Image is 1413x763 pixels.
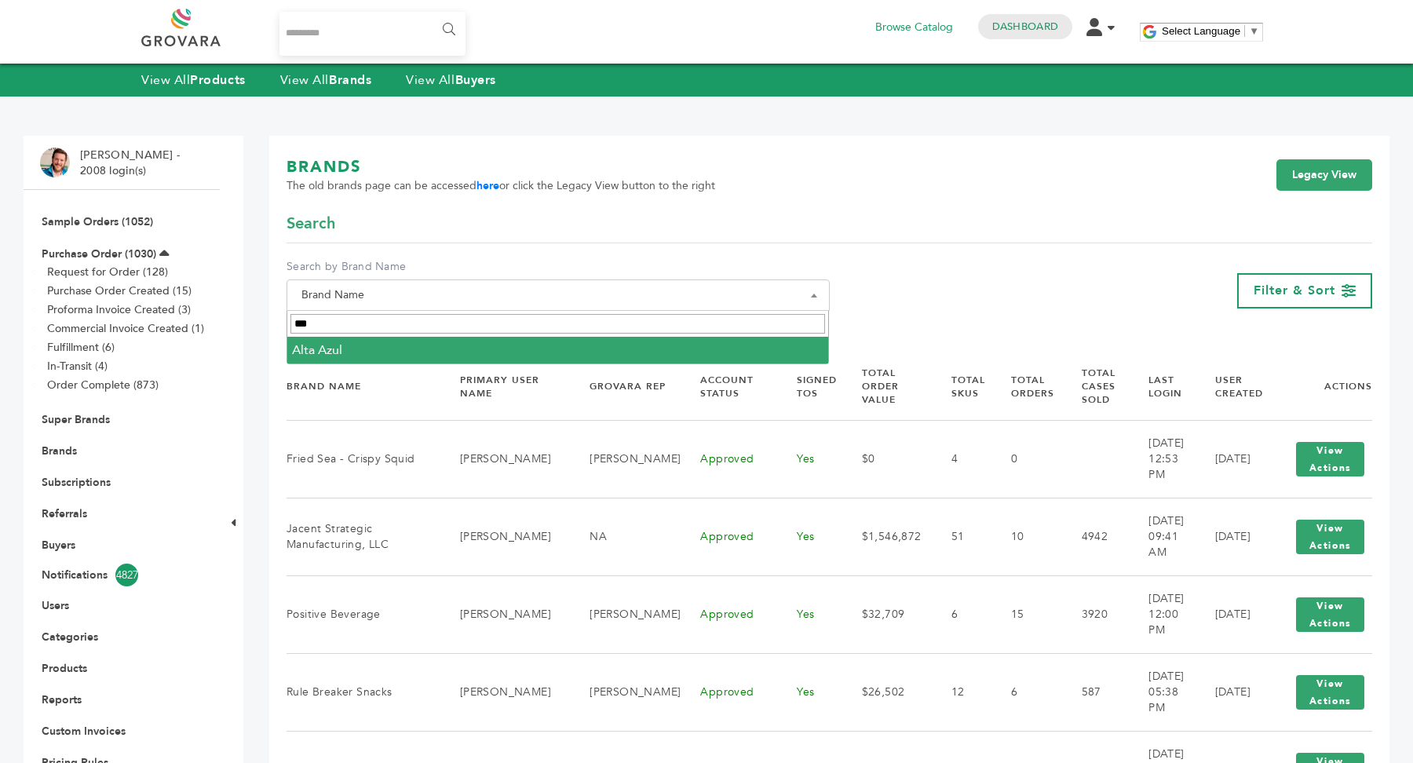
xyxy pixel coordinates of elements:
[287,178,715,194] span: The old brands page can be accessed or click the Legacy View button to the right
[842,653,932,731] td: $26,502
[1196,575,1269,653] td: [DATE]
[287,420,440,498] td: Fried Sea - Crispy Squid
[287,498,440,575] td: Jacent Strategic Manufacturing, LLC
[440,420,570,498] td: [PERSON_NAME]
[570,420,681,498] td: [PERSON_NAME]
[1129,353,1195,420] th: Last Login
[991,575,1062,653] td: 15
[42,506,87,521] a: Referrals
[42,598,69,613] a: Users
[47,265,168,279] a: Request for Order (128)
[842,420,932,498] td: $0
[681,575,777,653] td: Approved
[42,444,77,458] a: Brands
[875,19,953,36] a: Browse Catalog
[80,148,184,178] li: [PERSON_NAME] - 2008 login(s)
[681,498,777,575] td: Approved
[406,71,496,89] a: View AllBuyers
[290,314,826,334] input: Search
[681,653,777,731] td: Approved
[570,498,681,575] td: NA
[47,378,159,392] a: Order Complete (873)
[1296,442,1364,476] button: View Actions
[1129,420,1195,498] td: [DATE] 12:53 PM
[287,353,440,420] th: Brand Name
[842,498,932,575] td: $1,546,872
[287,337,829,363] li: Alta Azul
[115,564,138,586] span: 4827
[1244,25,1245,37] span: ​
[1196,353,1269,420] th: User Created
[1196,653,1269,731] td: [DATE]
[279,12,466,56] input: Search...
[932,353,991,420] th: Total SKUs
[287,156,715,178] h1: BRANDS
[440,575,570,653] td: [PERSON_NAME]
[1196,420,1269,498] td: [DATE]
[681,420,777,498] td: Approved
[42,538,75,553] a: Buyers
[1062,498,1130,575] td: 4942
[1162,25,1240,37] span: Select Language
[287,213,335,235] span: Search
[1129,653,1195,731] td: [DATE] 05:38 PM
[1062,353,1130,420] th: Total Cases Sold
[777,420,842,498] td: Yes
[280,71,372,89] a: View AllBrands
[329,71,371,89] strong: Brands
[992,20,1058,34] a: Dashboard
[1062,575,1130,653] td: 3920
[47,283,192,298] a: Purchase Order Created (15)
[190,71,245,89] strong: Products
[440,653,570,731] td: [PERSON_NAME]
[141,71,246,89] a: View AllProducts
[1129,498,1195,575] td: [DATE] 09:41 AM
[42,246,156,261] a: Purchase Order (1030)
[570,575,681,653] td: [PERSON_NAME]
[42,724,126,739] a: Custom Invoices
[932,420,991,498] td: 4
[295,284,821,306] span: Brand Name
[932,653,991,731] td: 12
[932,575,991,653] td: 6
[991,498,1062,575] td: 10
[47,321,204,336] a: Commercial Invoice Created (1)
[1296,597,1364,632] button: View Actions
[287,279,830,311] span: Brand Name
[476,178,499,193] a: here
[842,353,932,420] th: Total Order Value
[42,630,98,644] a: Categories
[47,340,115,355] a: Fulfillment (6)
[42,214,153,229] a: Sample Orders (1052)
[777,653,842,731] td: Yes
[1129,575,1195,653] td: [DATE] 12:00 PM
[42,564,202,586] a: Notifications4827
[991,420,1062,498] td: 0
[1062,653,1130,731] td: 587
[1296,675,1364,710] button: View Actions
[1254,282,1335,299] span: Filter & Sort
[440,498,570,575] td: [PERSON_NAME]
[1196,498,1269,575] td: [DATE]
[1162,25,1259,37] a: Select Language​
[777,498,842,575] td: Yes
[42,692,82,707] a: Reports
[1269,353,1372,420] th: Actions
[570,353,681,420] th: Grovara Rep
[1249,25,1259,37] span: ▼
[287,259,830,275] label: Search by Brand Name
[1276,159,1372,191] a: Legacy View
[777,575,842,653] td: Yes
[777,353,842,420] th: Signed TOS
[42,661,87,676] a: Products
[681,353,777,420] th: Account Status
[47,359,108,374] a: In-Transit (4)
[42,412,110,427] a: Super Brands
[1296,520,1364,554] button: View Actions
[455,71,496,89] strong: Buyers
[991,353,1062,420] th: Total Orders
[440,353,570,420] th: Primary User Name
[47,302,191,317] a: Proforma Invoice Created (3)
[42,475,111,490] a: Subscriptions
[287,575,440,653] td: Positive Beverage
